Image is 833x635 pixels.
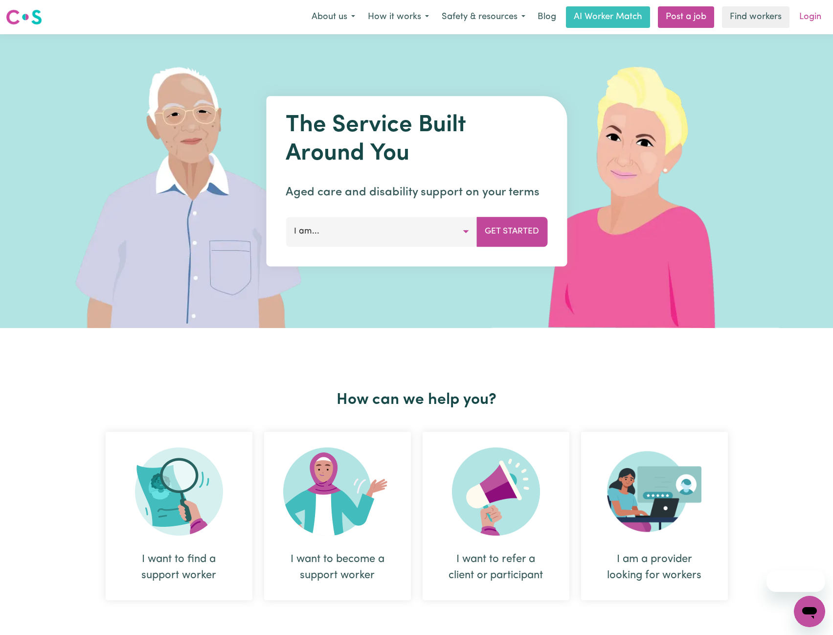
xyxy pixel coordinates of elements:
div: I am a provider looking for workers [605,551,704,584]
div: I want to become a support worker [264,432,411,600]
a: Login [793,6,827,28]
button: About us [305,7,361,27]
iframe: Message from company [766,570,825,592]
div: I want to refer a client or participant [423,432,569,600]
img: Become Worker [283,447,392,536]
a: AI Worker Match [566,6,650,28]
button: How it works [361,7,435,27]
a: Blog [532,6,562,28]
button: I am... [286,217,477,246]
img: Careseekers logo [6,8,42,26]
a: Find workers [722,6,789,28]
div: I want to refer a client or participant [446,551,546,584]
h2: How can we help you? [100,391,734,409]
button: Safety & resources [435,7,532,27]
div: I want to find a support worker [129,551,229,584]
a: Careseekers logo [6,6,42,28]
a: Post a job [658,6,714,28]
img: Search [135,447,223,536]
div: I want to find a support worker [106,432,252,600]
div: I want to become a support worker [288,551,387,584]
img: Provider [607,447,702,536]
p: Aged care and disability support on your terms [286,184,547,201]
iframe: Button to launch messaging window [794,596,825,627]
h1: The Service Built Around You [286,112,547,168]
button: Get Started [476,217,547,246]
div: I am a provider looking for workers [581,432,728,600]
img: Refer [452,447,540,536]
